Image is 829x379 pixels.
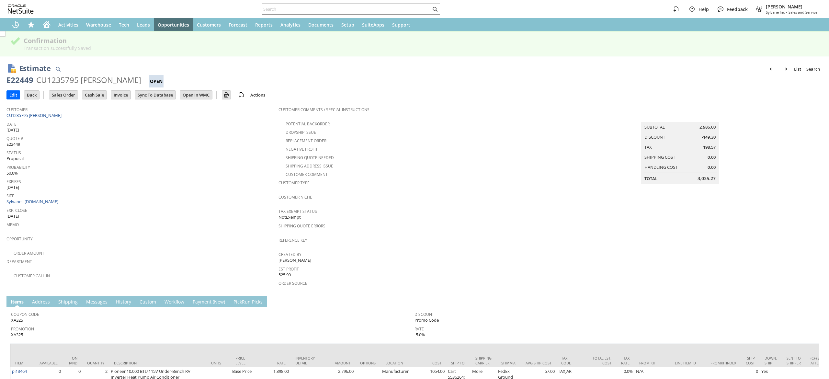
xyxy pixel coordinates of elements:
[36,75,141,85] div: CU1235795 [PERSON_NAME]
[6,155,24,162] span: Proposal
[644,134,665,140] a: Discount
[791,64,804,74] a: List
[388,18,414,31] a: Support
[6,199,60,204] a: Sylvane - [DOMAIN_NAME]
[392,22,410,28] span: Support
[165,299,169,305] span: W
[324,361,350,365] div: Amount
[6,193,14,199] a: Site
[27,21,35,29] svg: Shortcuts
[140,299,142,305] span: C
[49,91,78,99] input: Sales Order
[286,138,326,144] a: Replacement Order
[6,121,17,127] a: Date
[15,361,30,365] div: Item
[158,22,189,28] span: Opportunities
[278,214,301,220] span: NotExempt
[58,22,78,28] span: Activities
[11,326,34,332] a: Promotion
[115,18,133,31] a: Tech
[86,299,90,305] span: M
[119,22,129,28] span: Tech
[781,65,789,73] img: Next
[23,18,39,31] div: Shortcuts
[67,356,77,365] div: On Hand
[308,22,334,28] span: Documents
[6,259,32,264] a: Department
[240,299,242,305] span: k
[85,299,109,306] a: Messages
[232,299,264,306] a: PickRun Picks
[54,18,82,31] a: Activities
[6,236,33,242] a: Opportunity
[180,91,212,99] input: Open In WMC
[6,112,63,118] a: CU1235795 [PERSON_NAME]
[86,22,111,28] span: Warehouse
[639,361,665,365] div: From Kit
[585,356,611,365] div: Total Est. Cost
[644,176,657,181] a: Total
[6,141,20,147] span: E22449
[278,257,311,263] span: [PERSON_NAME]
[698,175,716,182] span: 3,035.27
[39,18,54,31] a: Home
[193,18,225,31] a: Customers
[278,180,310,186] a: Customer Type
[6,75,33,85] div: E22449
[295,356,315,365] div: Inventory Detail
[475,356,492,365] div: Shipping Carrier
[82,18,115,31] a: Warehouse
[286,130,316,135] a: Dropship Issue
[278,252,301,257] a: Created By
[225,18,251,31] a: Forecast
[24,91,39,99] input: Back
[135,91,176,99] input: Sync To Database
[6,150,21,155] a: Status
[12,21,19,29] svg: Recent Records
[137,22,150,28] span: Leads
[358,18,388,31] a: SuiteApps
[621,356,630,365] div: Tax Rate
[337,18,358,31] a: Setup
[24,36,819,45] div: Confirmation
[260,361,286,365] div: Rate
[789,10,817,15] span: Sales and Service
[6,222,19,227] a: Memo
[14,273,50,279] a: Customer Call-in
[414,332,425,338] span: -5.0%
[278,281,307,286] a: Order Source
[6,170,18,176] span: 50.0%
[7,91,20,99] input: Edit
[278,272,291,278] span: 525.90
[278,107,369,112] a: Customer Comments / Special Instructions
[58,299,61,305] span: S
[6,127,19,133] span: [DATE]
[415,361,441,365] div: Cost
[43,21,51,29] svg: Home
[237,91,245,99] img: add-record.svg
[6,107,28,112] a: Customer
[699,124,716,130] span: 2,986.00
[251,18,277,31] a: Reports
[286,172,328,177] a: Customer Comment
[280,22,301,28] span: Analytics
[804,64,823,74] a: Search
[746,356,755,365] div: Ship Cost
[286,146,318,152] a: Negative Profit
[11,299,12,305] span: I
[82,91,107,99] input: Cash Sale
[87,361,104,365] div: Quantity
[222,91,230,99] img: Print
[644,164,677,170] a: Handling Cost
[9,299,25,306] a: Items
[11,332,23,338] span: XA325
[278,237,307,243] a: Reference Key
[304,18,337,31] a: Documents
[362,22,384,28] span: SuiteApps
[360,361,376,365] div: Options
[8,18,23,31] a: Recent Records
[24,45,819,51] div: Transaction successfully Saved
[414,317,439,323] span: Promo Code
[111,91,131,99] input: Invoice
[262,5,431,13] input: Search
